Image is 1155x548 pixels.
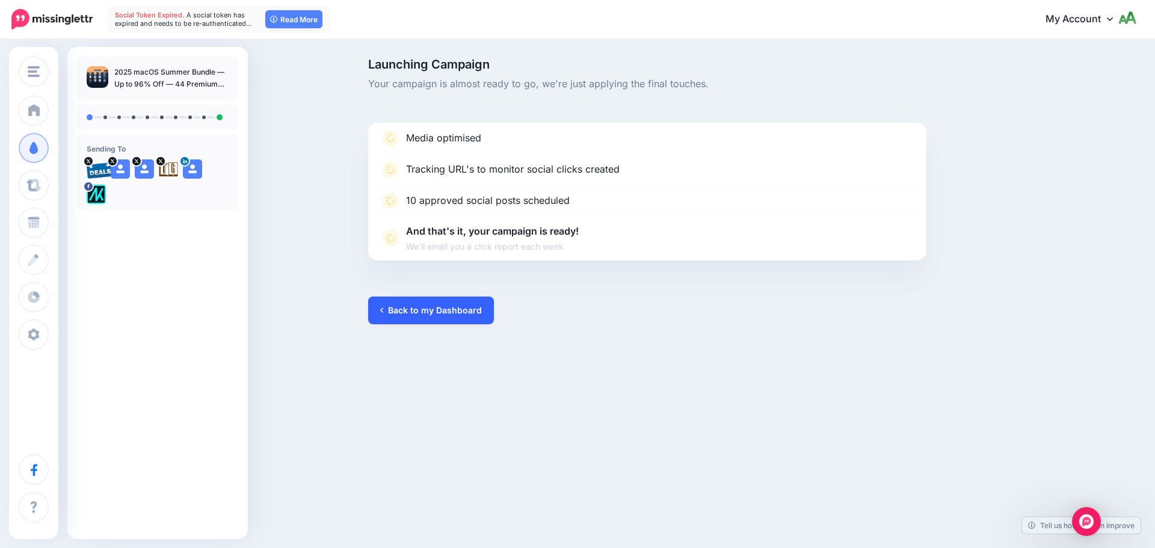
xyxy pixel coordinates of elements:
a: Read More [265,10,322,28]
img: menu.png [28,66,40,77]
span: A social token has expired and needs to be re-authenticated… [115,11,252,28]
img: user_default_image.png [111,159,130,179]
span: Launching Campaign [368,58,926,70]
img: a61aca3eb5ba8296eca46e60befebed0_thumb.jpg [87,66,108,88]
span: We'll email you a click report each week [406,239,579,253]
h4: Sending To [87,144,229,153]
img: user_default_image.png [183,159,202,179]
img: Missinglettr [11,9,93,29]
p: 10 approved social posts scheduled [406,193,570,209]
p: And that's it, your campaign is ready! [406,224,579,253]
a: Back to my Dashboard [368,297,494,324]
span: Your campaign is almost ready to go, we're just applying the final touches. [368,76,926,92]
img: 300371053_782866562685722_1733786435366177641_n-bsa128417.png [87,185,106,204]
a: My Account [1033,5,1137,34]
p: Media optimised [406,131,481,146]
p: 2025 macOS Summer Bundle — Up to 96% Off — 44 Premium Software Picks: Build Your Own macOS App Co... [114,66,229,90]
span: Social Token Expired. [115,11,185,19]
p: Tracking URL's to monitor social clicks created [406,162,620,177]
img: user_default_image.png [135,159,154,179]
a: Tell us how we can improve [1022,517,1141,534]
img: agK0rCH6-27705.jpg [159,159,178,179]
img: 95cf0fca748e57b5e67bba0a1d8b2b21-27699.png [87,159,113,179]
div: Open Intercom Messenger [1072,507,1101,536]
